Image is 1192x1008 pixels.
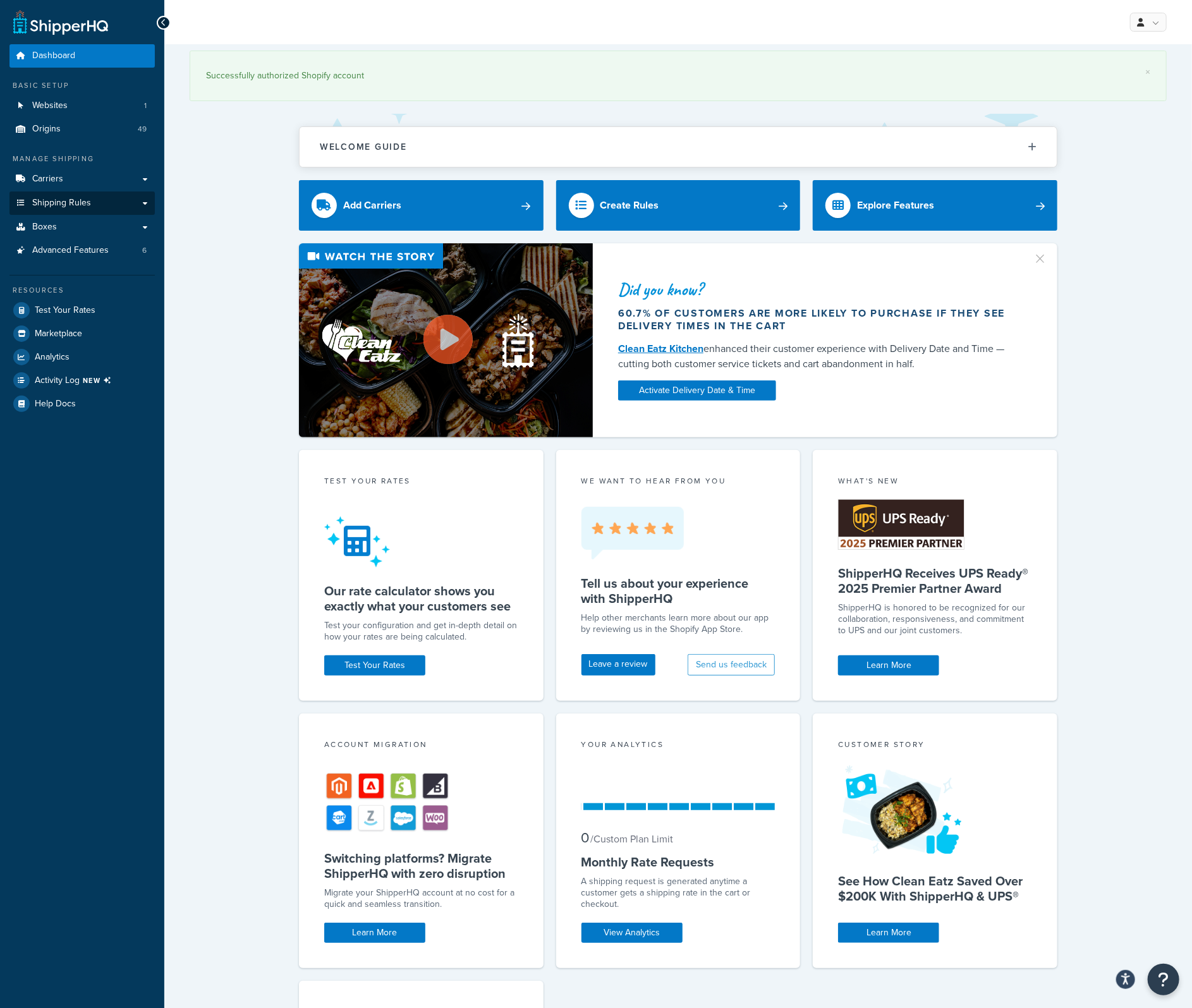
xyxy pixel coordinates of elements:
[35,329,82,339] span: Marketplace
[838,739,1032,753] div: Customer Story
[35,305,95,316] span: Test Your Rates
[838,566,1032,596] h5: ShipperHQ Receives UPS Ready® 2025 Premier Partner Award
[9,118,155,141] li: Origins
[144,100,147,111] span: 1
[9,118,155,141] a: Origins49
[9,239,155,262] a: Advanced Features6
[581,827,590,848] span: 0
[838,655,939,676] a: Learn More
[35,399,76,410] span: Help Docs
[9,369,155,392] a: Activity LogNEW
[618,281,1018,298] div: Did you know?
[299,243,593,437] img: Video thumbnail
[581,854,775,870] h5: Monthly Rate Requests
[556,180,801,231] a: Create Rules
[9,369,155,392] li: [object Object]
[1148,964,1179,995] button: Open Resource Center
[142,245,147,256] span: 6
[9,285,155,296] div: Resources
[138,124,147,135] span: 49
[9,392,155,415] a: Help Docs
[838,873,1032,904] h5: See How Clean Eatz Saved Over $200K With ShipperHQ & UPS®
[1145,67,1150,77] a: ×
[581,876,775,910] div: A shipping request is generated anytime a customer gets a shipping rate in the cart or checkout.
[581,654,655,676] a: Leave a review
[324,583,518,614] h5: Our rate calculator shows you exactly what your customers see
[688,654,775,676] button: Send us feedback
[32,245,109,256] span: Advanced Features
[324,620,518,643] div: Test your configuration and get in-depth detail on how your rates are being calculated.
[9,299,155,322] a: Test Your Rates
[581,923,683,943] a: View Analytics
[299,180,544,231] a: Add Carriers
[32,100,68,111] span: Websites
[838,923,939,943] a: Learn More
[32,222,57,233] span: Boxes
[324,851,518,881] h5: Switching platforms? Migrate ShipperHQ with zero disruption
[35,372,116,389] span: Activity Log
[9,191,155,215] a: Shipping Rules
[591,832,674,846] small: / Custom Plan Limit
[581,475,775,487] p: we want to hear from you
[32,124,61,135] span: Origins
[9,346,155,368] a: Analytics
[320,142,407,152] h2: Welcome Guide
[857,197,934,214] div: Explore Features
[581,739,775,753] div: Your Analytics
[343,197,401,214] div: Add Carriers
[32,174,63,185] span: Carriers
[9,94,155,118] a: Websites1
[618,341,703,356] a: Clean Eatz Kitchen
[600,197,659,214] div: Create Rules
[9,154,155,164] div: Manage Shipping
[581,612,775,635] p: Help other merchants learn more about our app by reviewing us in the Shopify App Store.
[838,602,1032,636] p: ShipperHQ is honored to be recognized for our collaboration, responsiveness, and commitment to UP...
[324,923,425,943] a: Learn More
[324,739,518,753] div: Account Migration
[324,655,425,676] a: Test Your Rates
[9,44,155,68] a: Dashboard
[32,51,75,61] span: Dashboard
[32,198,91,209] span: Shipping Rules
[9,322,155,345] a: Marketplace
[618,341,1018,372] div: enhanced their customer experience with Delivery Date and Time — cutting both customer service ti...
[618,380,776,401] a: Activate Delivery Date & Time
[35,352,70,363] span: Analytics
[838,475,1032,490] div: What's New
[9,167,155,191] a: Carriers
[83,375,116,386] span: NEW
[9,216,155,239] a: Boxes
[324,887,518,910] div: Migrate your ShipperHQ account at no cost for a quick and seamless transition.
[9,239,155,262] li: Advanced Features
[300,127,1057,167] button: Welcome Guide
[9,94,155,118] li: Websites
[324,475,518,490] div: Test your rates
[9,80,155,91] div: Basic Setup
[581,576,775,606] h5: Tell us about your experience with ShipperHQ
[206,67,1150,85] div: Successfully authorized Shopify account
[813,180,1057,231] a: Explore Features
[618,307,1018,332] div: 60.7% of customers are more likely to purchase if they see delivery times in the cart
